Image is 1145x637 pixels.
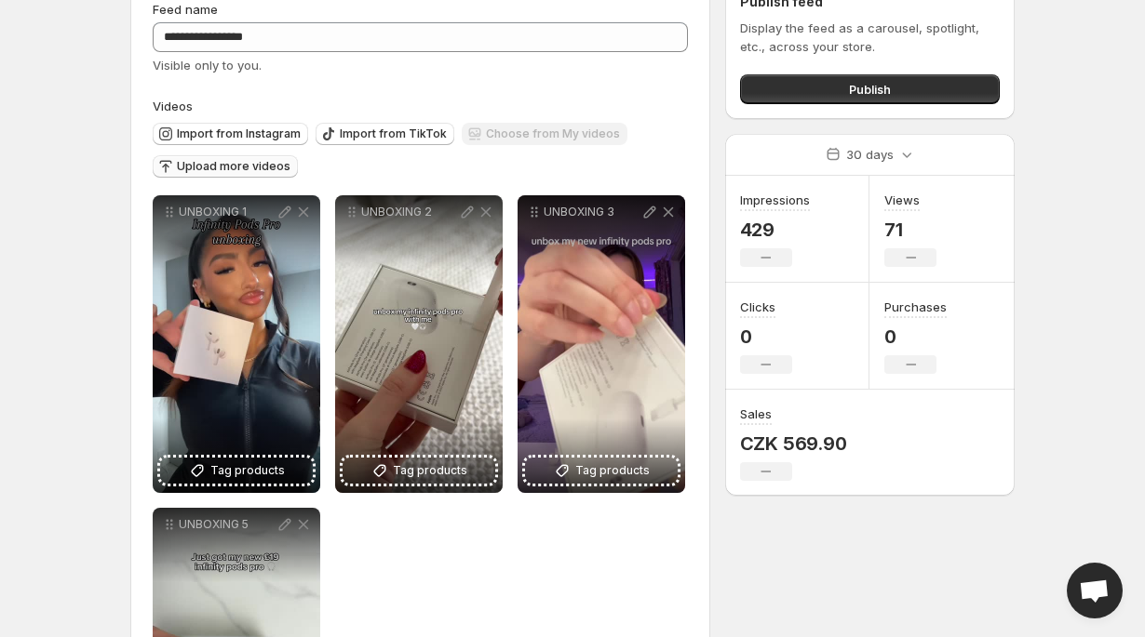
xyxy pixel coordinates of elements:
p: UNBOXING 5 [179,517,276,532]
span: Tag products [210,461,285,480]
span: Upload more videos [177,159,290,174]
h3: Clicks [740,298,775,316]
p: UNBOXING 1 [179,205,276,219]
span: Import from TikTok [340,126,447,141]
span: Tag products [393,461,467,480]
a: Open chat [1067,563,1123,618]
h3: Views [884,191,920,209]
p: 0 [740,325,792,348]
p: Display the feed as a carousel, spotlight, etc., across your store. [740,19,1000,56]
span: Publish [849,80,891,99]
span: Feed name [153,2,218,17]
button: Tag products [160,458,313,484]
div: UNBOXING 2Tag products [335,195,503,493]
p: CZK 569.90 [740,432,847,455]
p: 0 [884,325,947,348]
p: UNBOXING 2 [361,205,458,219]
p: 30 days [846,145,894,164]
span: Videos [153,99,193,113]
p: UNBOXING 3 [544,205,640,219]
div: UNBOXING 1Tag products [153,195,320,493]
span: Import from Instagram [177,126,301,141]
span: Tag products [575,461,650,480]
button: Import from TikTok [316,123,454,145]
h3: Impressions [740,191,810,209]
div: UNBOXING 3Tag products [518,195,685,493]
button: Publish [740,74,1000,104]
button: Upload more videos [153,155,298,178]
p: 429 [740,219,810,241]
h3: Purchases [884,298,947,316]
button: Tag products [525,458,678,484]
h3: Sales [740,405,772,423]
button: Import from Instagram [153,123,308,145]
span: Visible only to you. [153,58,262,73]
p: 71 [884,219,936,241]
button: Tag products [343,458,495,484]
